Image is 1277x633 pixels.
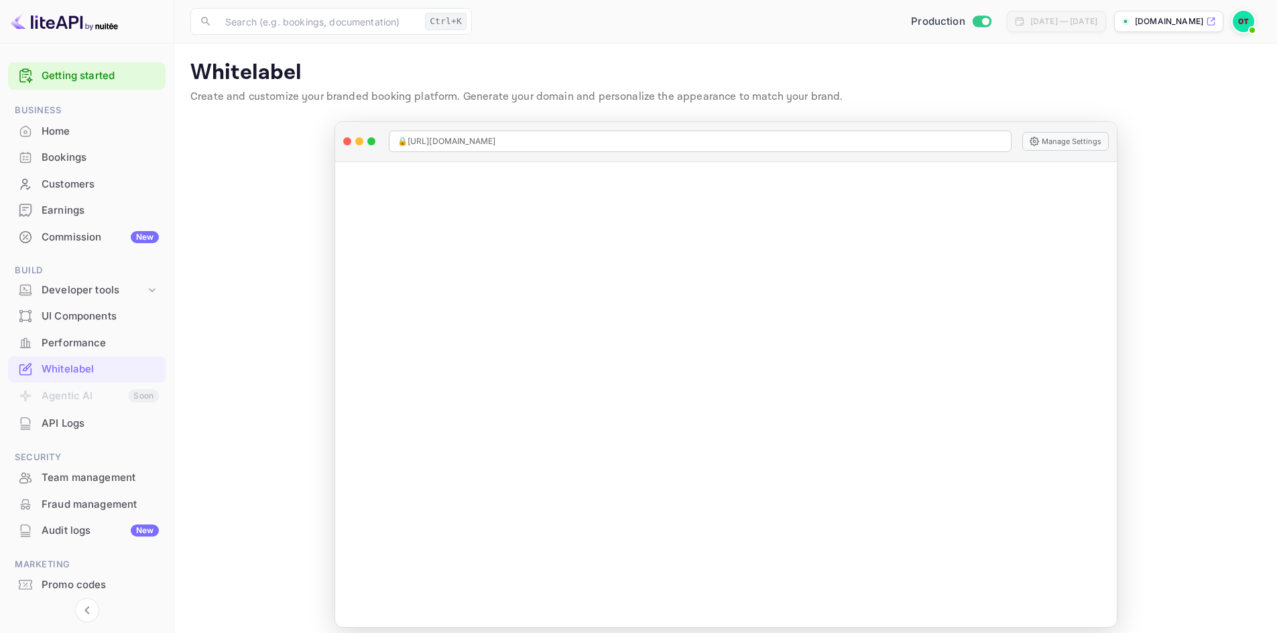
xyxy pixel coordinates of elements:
div: Promo codes [42,577,159,593]
div: Getting started [8,62,166,90]
span: Business [8,103,166,118]
div: Developer tools [42,283,145,298]
div: Bookings [8,145,166,171]
div: Team management [8,465,166,491]
span: 🔒 [URL][DOMAIN_NAME] [398,135,496,147]
input: Search (e.g. bookings, documentation) [217,8,420,35]
a: Home [8,119,166,143]
div: Earnings [8,198,166,224]
div: Home [8,119,166,145]
p: [DOMAIN_NAME] [1135,15,1203,27]
div: UI Components [42,309,159,324]
p: Whitelabel [190,60,1261,86]
div: [DATE] — [DATE] [1030,15,1097,27]
div: Ctrl+K [425,13,467,30]
div: CommissionNew [8,224,166,251]
div: Whitelabel [42,362,159,377]
div: Performance [8,330,166,356]
img: Oussama Tali [1233,11,1254,32]
a: API Logs [8,411,166,435]
span: Marketing [8,557,166,572]
a: Team management [8,465,166,490]
div: Fraud management [42,497,159,512]
a: Bookings [8,145,166,169]
a: UI Components [8,303,166,328]
a: Fraud management [8,492,166,516]
a: Promo codes [8,572,166,597]
div: API Logs [8,411,166,437]
div: Home [42,124,159,139]
div: UI Components [8,303,166,330]
div: API Logs [42,416,159,431]
div: Customers [42,177,159,192]
div: Team management [42,470,159,486]
div: Commission [42,230,159,245]
span: Security [8,450,166,465]
a: Audit logsNew [8,518,166,543]
a: Customers [8,171,166,196]
div: Performance [42,336,159,351]
img: LiteAPI logo [11,11,118,32]
a: Whitelabel [8,356,166,381]
p: Create and customize your branded booking platform. Generate your domain and personalize the appe... [190,89,1261,105]
div: Fraud management [8,492,166,518]
div: Whitelabel [8,356,166,382]
div: Promo codes [8,572,166,598]
a: CommissionNew [8,224,166,249]
a: Performance [8,330,166,355]
div: Audit logsNew [8,518,166,544]
div: Customers [8,171,166,198]
div: New [131,524,159,537]
a: Getting started [42,68,159,84]
span: Build [8,263,166,278]
div: Earnings [42,203,159,218]
button: Manage Settings [1022,132,1109,151]
a: Earnings [8,198,166,222]
div: Switch to Sandbox mode [906,14,996,29]
button: Collapse navigation [75,598,99,622]
div: Developer tools [8,279,166,302]
div: Audit logs [42,523,159,539]
div: Bookings [42,150,159,165]
span: Production [911,14,965,29]
div: New [131,231,159,243]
